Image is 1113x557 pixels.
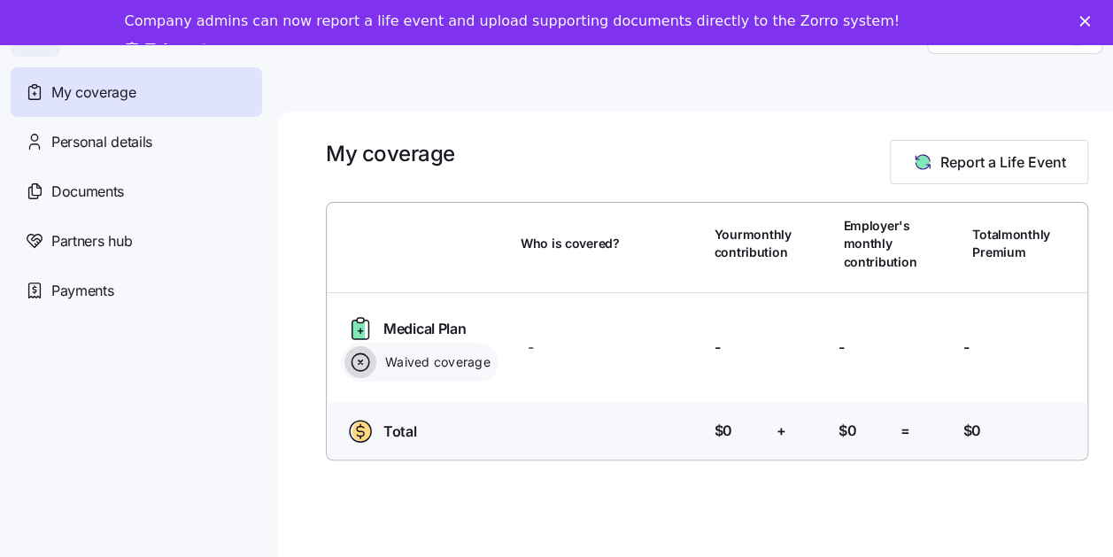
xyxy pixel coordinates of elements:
span: Report a Life Event [940,151,1066,173]
span: = [900,420,910,442]
span: - [715,337,721,359]
span: Payments [51,280,113,302]
a: Personal details [11,117,262,166]
span: Total [383,421,416,443]
span: $0 [839,420,856,442]
span: + [777,420,786,442]
a: Payments [11,266,262,315]
span: My coverage [51,81,135,104]
span: Waived coverage [380,353,491,371]
span: - [528,337,534,359]
span: Medical Plan [383,318,466,340]
span: Documents [51,181,124,203]
div: Company admins can now report a life event and upload supporting documents directly to the Zorro ... [125,12,900,30]
span: Your monthly contribution [715,226,792,262]
span: Employer's monthly contribution [843,217,916,271]
a: My coverage [11,67,262,117]
h1: My coverage [326,140,455,167]
a: Partners hub [11,216,262,266]
button: Report a Life Event [890,140,1088,184]
span: $0 [962,420,980,442]
span: $0 [715,420,732,442]
div: Close [1079,16,1097,27]
a: Documents [11,166,262,216]
span: Total monthly Premium [972,226,1050,262]
span: Who is covered? [521,235,620,252]
span: - [839,337,845,359]
span: - [962,337,969,359]
span: Personal details [51,131,152,153]
a: Take a tour [125,41,236,60]
span: Partners hub [51,230,132,252]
